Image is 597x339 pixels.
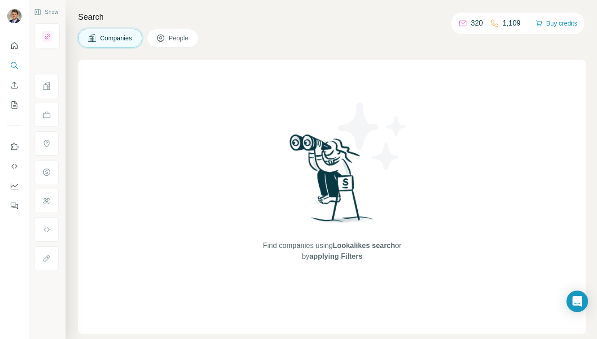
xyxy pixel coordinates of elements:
h4: Search [78,11,586,23]
span: Lookalikes search [333,242,395,249]
button: Use Surfe on LinkedIn [7,139,22,155]
img: Avatar [7,9,22,23]
span: People [169,34,189,43]
button: Use Surfe API [7,158,22,174]
button: Quick start [7,38,22,54]
div: Open Intercom Messenger [566,291,588,312]
img: Surfe Illustration - Woman searching with binoculars [285,132,379,232]
button: Show [28,5,65,19]
button: Search [7,57,22,74]
button: Enrich CSV [7,77,22,93]
span: applying Filters [309,252,362,260]
img: Surfe Illustration - Stars [332,96,413,177]
span: Companies [100,34,133,43]
span: Find companies using or by [260,240,404,262]
button: Feedback [7,198,22,214]
button: Buy credits [536,17,577,30]
button: My lists [7,97,22,113]
p: 320 [471,18,483,29]
p: 1,109 [503,18,521,29]
button: Dashboard [7,178,22,194]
